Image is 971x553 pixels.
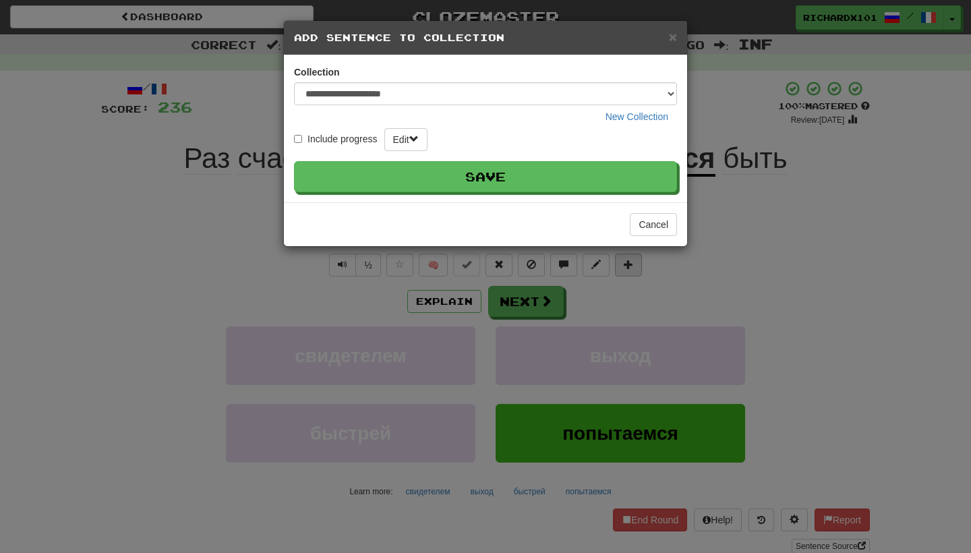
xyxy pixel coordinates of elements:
button: New Collection [597,105,677,128]
span: × [669,29,677,45]
button: Close [669,30,677,44]
h5: Add Sentence to Collection [294,31,677,45]
button: Save [294,161,677,192]
input: Include progress [294,135,302,143]
button: Cancel [630,213,677,236]
button: Edit [384,128,428,151]
label: Collection [294,65,340,79]
label: Include progress [294,132,378,146]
